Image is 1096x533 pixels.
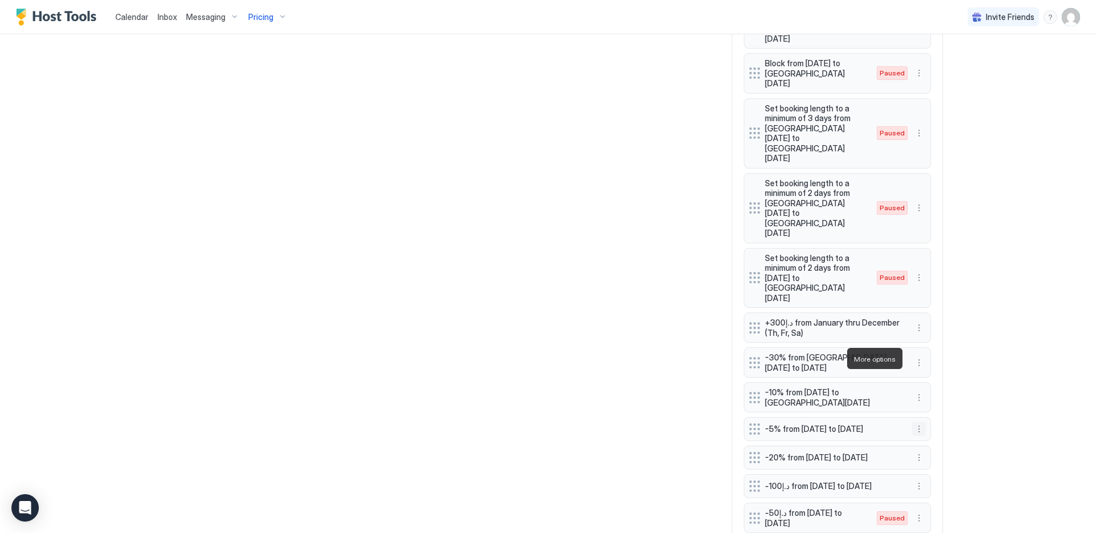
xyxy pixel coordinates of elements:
[912,126,926,140] button: More options
[11,494,39,522] div: Open Intercom Messenger
[765,253,865,303] span: Set booking length to a minimum of 2 days from [DATE] to [GEOGRAPHIC_DATA][DATE]
[912,66,926,80] div: menu
[912,391,926,404] div: menu
[765,452,901,463] span: -20% from [DATE] to [DATE]
[16,9,102,26] a: Host Tools Logo
[912,66,926,80] button: More options
[912,201,926,215] button: More options
[912,271,926,284] button: More options
[912,451,926,464] div: menu
[912,479,926,493] button: More options
[912,391,926,404] button: More options
[912,422,926,436] button: More options
[912,511,926,525] button: More options
[1043,10,1057,24] div: menu
[912,451,926,464] button: More options
[880,68,905,78] span: Paused
[158,11,177,23] a: Inbox
[912,201,926,215] div: menu
[880,272,905,283] span: Paused
[854,355,896,363] span: More options
[765,424,901,434] span: -5% from [DATE] to [DATE]
[912,422,926,436] div: menu
[765,387,901,407] span: -10% from [DATE] to [GEOGRAPHIC_DATA][DATE]
[912,271,926,284] div: menu
[186,12,225,22] span: Messaging
[248,12,273,22] span: Pricing
[912,511,926,525] div: menu
[880,128,905,138] span: Paused
[115,12,148,22] span: Calendar
[912,479,926,493] div: menu
[765,178,865,238] span: Set booking length to a minimum of 2 days from [GEOGRAPHIC_DATA][DATE] to [GEOGRAPHIC_DATA][DATE]
[765,481,901,491] span: -د.إ100 from [DATE] to [DATE]
[115,11,148,23] a: Calendar
[912,356,926,370] button: More options
[912,321,926,335] div: menu
[912,356,926,370] div: menu
[986,12,1034,22] span: Invite Friends
[1062,8,1080,26] div: User profile
[912,321,926,335] button: More options
[765,58,865,89] span: Block from [DATE] to [GEOGRAPHIC_DATA][DATE]
[765,352,901,372] span: -30% from [GEOGRAPHIC_DATA][DATE] to [DATE]
[880,203,905,213] span: Paused
[765,508,865,528] span: -د.إ50 from [DATE] to [DATE]
[912,126,926,140] div: menu
[765,103,865,163] span: Set booking length to a minimum of 3 days from [GEOGRAPHIC_DATA][DATE] to [GEOGRAPHIC_DATA][DATE]
[158,12,177,22] span: Inbox
[765,318,901,338] span: +د.إ300 from January thru December (Th, Fr, Sa)
[880,513,905,523] span: Paused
